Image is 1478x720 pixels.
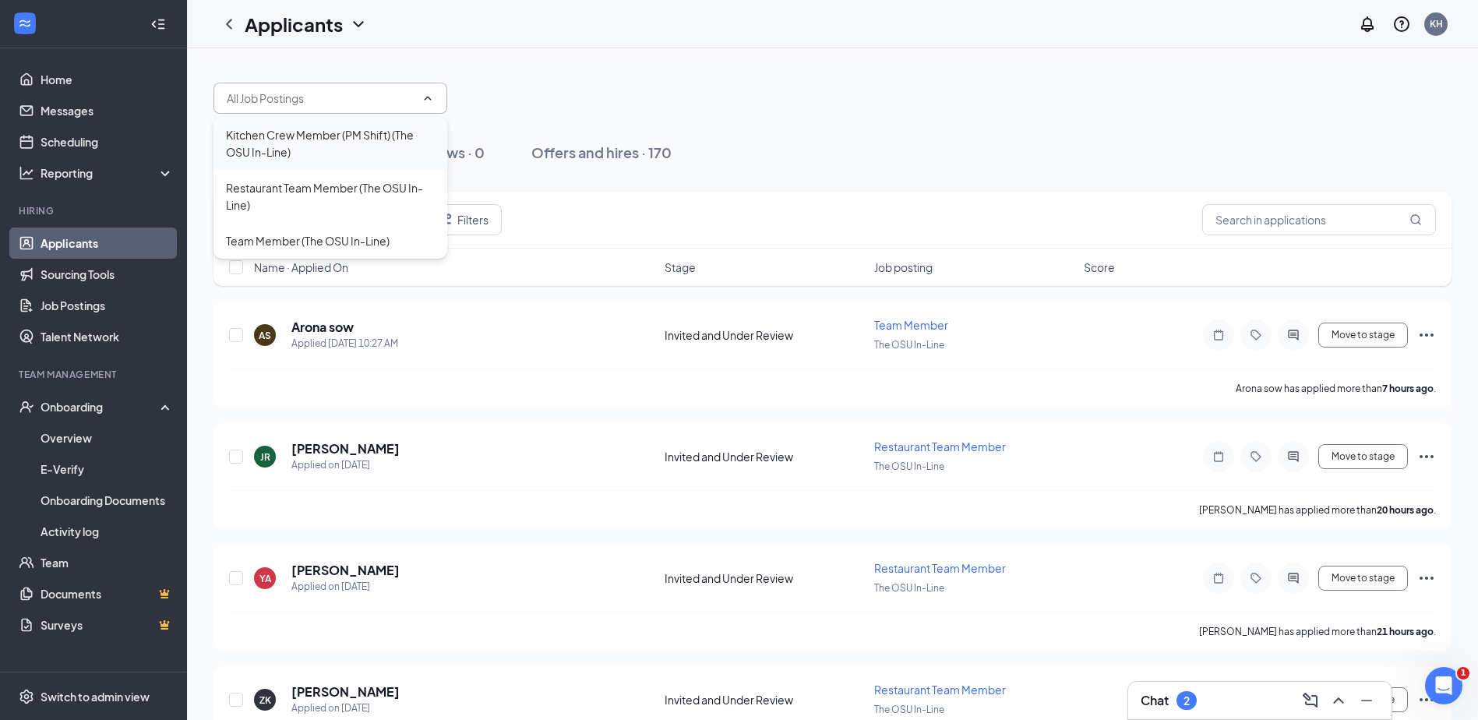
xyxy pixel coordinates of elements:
a: Messages [41,95,174,126]
button: ComposeMessage [1298,688,1323,713]
div: Applied on [DATE] [291,579,400,595]
div: ZK [259,694,271,707]
div: Invited and Under Review [665,570,865,586]
svg: Note [1209,572,1228,584]
div: Team Member (The OSU In-Line) [226,232,390,249]
a: Overview [41,422,174,454]
span: Restaurant Team Member [874,439,1006,454]
svg: WorkstreamLogo [17,16,33,31]
b: 7 hours ago [1382,383,1434,394]
span: Stage [665,259,696,275]
button: Move to stage [1318,566,1408,591]
div: AS [259,329,271,342]
a: DocumentsCrown [41,578,174,609]
svg: Note [1209,329,1228,341]
svg: QuestionInfo [1392,15,1411,34]
div: JR [260,450,270,464]
div: Restaurant Team Member (The OSU In-Line) [226,179,435,214]
a: Home [41,64,174,95]
svg: ChevronUp [1329,691,1348,710]
b: 20 hours ago [1377,504,1434,516]
p: Arona sow has applied more than . [1236,382,1436,395]
button: Filter Filters [422,204,502,235]
h5: [PERSON_NAME] [291,683,400,701]
input: Search in applications [1202,204,1436,235]
div: Invited and Under Review [665,449,865,464]
a: Activity log [41,516,174,547]
a: Job Postings [41,290,174,321]
p: [PERSON_NAME] has applied more than . [1199,625,1436,638]
span: Team Member [874,318,948,332]
span: Name · Applied On [254,259,348,275]
span: The OSU In-Line [874,339,944,351]
div: Onboarding [41,399,160,415]
span: The OSU In-Line [874,582,944,594]
div: Applied [DATE] 10:27 AM [291,336,398,351]
h3: Chat [1141,692,1169,709]
button: Minimize [1354,688,1379,713]
svg: ChevronDown [349,15,368,34]
span: Restaurant Team Member [874,683,1006,697]
h5: Arona sow [291,319,354,336]
svg: ChevronUp [422,92,434,104]
div: YA [259,572,271,585]
h5: [PERSON_NAME] [291,562,400,579]
div: Reporting [41,165,175,181]
b: 21 hours ago [1377,626,1434,637]
svg: Analysis [19,165,34,181]
svg: Settings [19,689,34,704]
div: Offers and hires · 170 [531,143,672,162]
button: ChevronUp [1326,688,1351,713]
svg: ActiveChat [1284,450,1303,463]
svg: Ellipses [1417,690,1436,709]
div: Team Management [19,368,171,381]
button: Move to stage [1318,323,1408,348]
a: Team [41,547,174,578]
span: Score [1084,259,1115,275]
a: SurveysCrown [41,609,174,641]
svg: Ellipses [1417,569,1436,588]
svg: Tag [1247,572,1265,584]
a: Scheduling [41,126,174,157]
button: Move to stage [1318,444,1408,469]
svg: ActiveChat [1284,572,1303,584]
svg: Ellipses [1417,447,1436,466]
p: [PERSON_NAME] has applied more than . [1199,503,1436,517]
div: 2 [1183,694,1190,708]
iframe: Intercom live chat [1425,667,1462,704]
a: Applicants [41,228,174,259]
svg: ComposeMessage [1301,691,1320,710]
div: Applied on [DATE] [291,701,400,716]
svg: MagnifyingGlass [1409,214,1422,226]
svg: UserCheck [19,399,34,415]
span: 1 [1457,667,1469,679]
span: The OSU In-Line [874,704,944,715]
div: Invited and Under Review [665,692,865,708]
svg: Tag [1247,329,1265,341]
h5: [PERSON_NAME] [291,440,400,457]
div: Switch to admin view [41,689,150,704]
span: The OSU In-Line [874,461,944,472]
svg: ActiveChat [1284,329,1303,341]
svg: Minimize [1357,691,1376,710]
div: Kitchen Crew Member (PM Shift) (The OSU In-Line) [226,126,435,161]
a: Sourcing Tools [41,259,174,290]
svg: Ellipses [1417,326,1436,344]
div: Applied on [DATE] [291,457,400,473]
a: E-Verify [41,454,174,485]
span: Restaurant Team Member [874,561,1006,575]
svg: Tag [1247,450,1265,463]
div: Invited and Under Review [665,327,865,343]
div: KH [1430,17,1443,30]
svg: Collapse [150,16,166,32]
div: Hiring [19,204,171,217]
svg: Notifications [1358,15,1377,34]
input: All Job Postings [227,90,415,107]
a: Talent Network [41,321,174,352]
span: Job posting [874,259,933,275]
h1: Applicants [245,11,343,37]
svg: Note [1209,450,1228,463]
a: Onboarding Documents [41,485,174,516]
svg: ChevronLeft [220,15,238,34]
